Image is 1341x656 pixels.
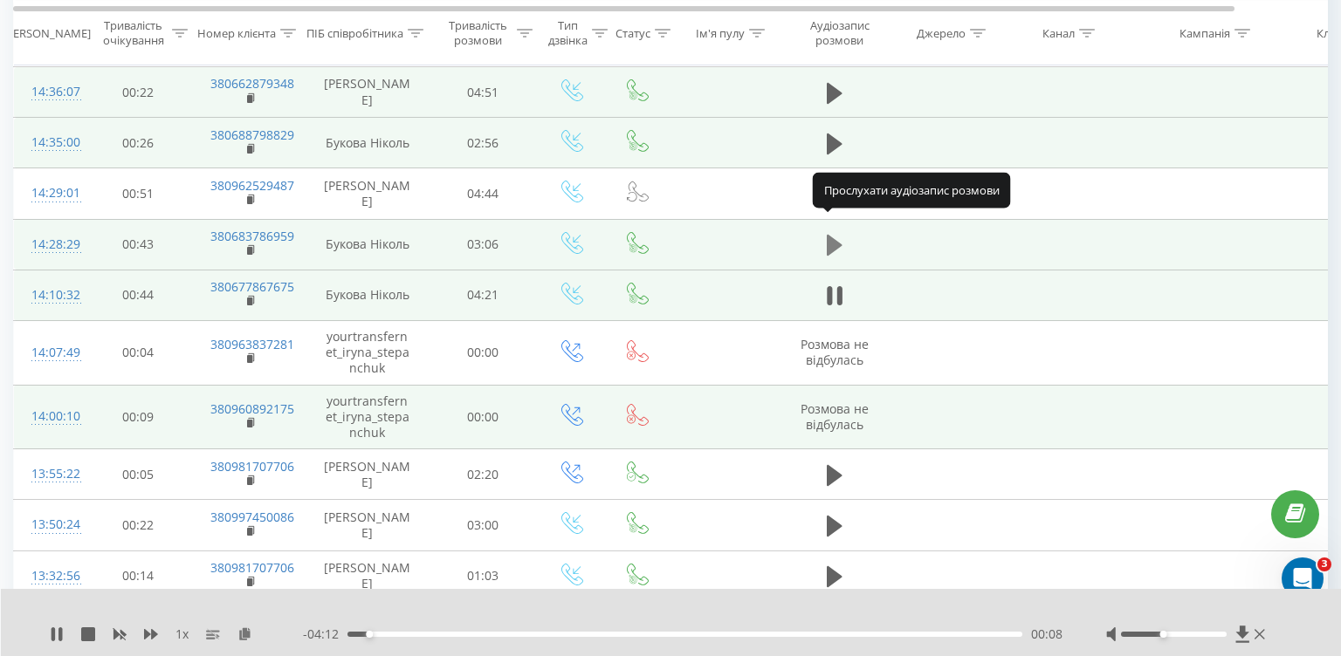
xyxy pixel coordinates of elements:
[1160,631,1167,638] div: Accessibility label
[306,321,429,386] td: yourtransfernet_iryna_stepanchuk
[84,449,193,500] td: 00:05
[306,385,429,449] td: yourtransfernet_iryna_stepanchuk
[429,118,538,168] td: 02:56
[306,168,429,219] td: [PERSON_NAME]
[210,228,294,244] a: 380683786959
[429,168,538,219] td: 04:44
[3,25,91,40] div: [PERSON_NAME]
[175,625,189,643] span: 1 x
[197,25,276,40] div: Номер клієнта
[210,278,294,295] a: 380677867675
[306,67,429,118] td: [PERSON_NAME]
[306,449,429,500] td: [PERSON_NAME]
[429,67,538,118] td: 04:51
[84,321,193,386] td: 00:04
[813,173,1011,208] div: Прослухати аудіозапис розмови
[548,18,588,48] div: Тип дзвінка
[210,400,294,417] a: 380960892175
[31,278,66,312] div: 14:10:32
[615,25,650,40] div: Статус
[31,400,66,434] div: 14:00:10
[429,500,538,550] td: 03:00
[210,458,294,475] a: 380981707706
[306,270,429,320] td: Букова Ніколь
[306,118,429,168] td: Букова Ніколь
[84,270,193,320] td: 00:44
[917,25,966,40] div: Джерело
[444,18,512,48] div: Тривалість розмови
[84,67,193,118] td: 00:22
[1282,557,1324,599] iframe: Intercom live chat
[84,385,193,449] td: 00:09
[84,118,193,168] td: 00:26
[303,625,347,643] span: - 04:12
[31,126,66,160] div: 14:35:00
[801,336,869,368] span: Розмова не відбулась
[31,508,66,542] div: 13:50:24
[210,559,294,576] a: 380981707706
[31,336,66,370] div: 14:07:49
[31,75,66,109] div: 14:36:07
[696,25,745,40] div: Ім'я пулу
[31,228,66,262] div: 14:28:29
[306,25,403,40] div: ПІБ співробітника
[306,550,429,601] td: [PERSON_NAME]
[210,126,294,143] a: 380688798829
[84,500,193,550] td: 00:22
[366,631,373,638] div: Accessibility label
[801,400,869,433] span: Розмова не відбулась
[31,457,66,491] div: 13:55:22
[84,550,193,601] td: 00:14
[31,559,66,593] div: 13:32:56
[429,219,538,270] td: 03:06
[429,385,538,449] td: 00:00
[1317,557,1331,571] span: 3
[1042,25,1075,40] div: Канал
[99,18,168,48] div: Тривалість очікування
[429,321,538,386] td: 00:00
[210,509,294,525] a: 380997450086
[31,176,66,210] div: 14:29:01
[429,449,538,500] td: 02:20
[429,550,538,601] td: 01:03
[210,75,294,92] a: 380662879348
[429,270,538,320] td: 04:21
[1179,25,1230,40] div: Кампанія
[797,18,882,48] div: Аудіозапис розмови
[1031,625,1062,643] span: 00:08
[84,219,193,270] td: 00:43
[210,177,294,194] a: 380962529487
[306,500,429,550] td: [PERSON_NAME]
[84,168,193,219] td: 00:51
[210,336,294,352] a: 380963837281
[306,219,429,270] td: Букова Ніколь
